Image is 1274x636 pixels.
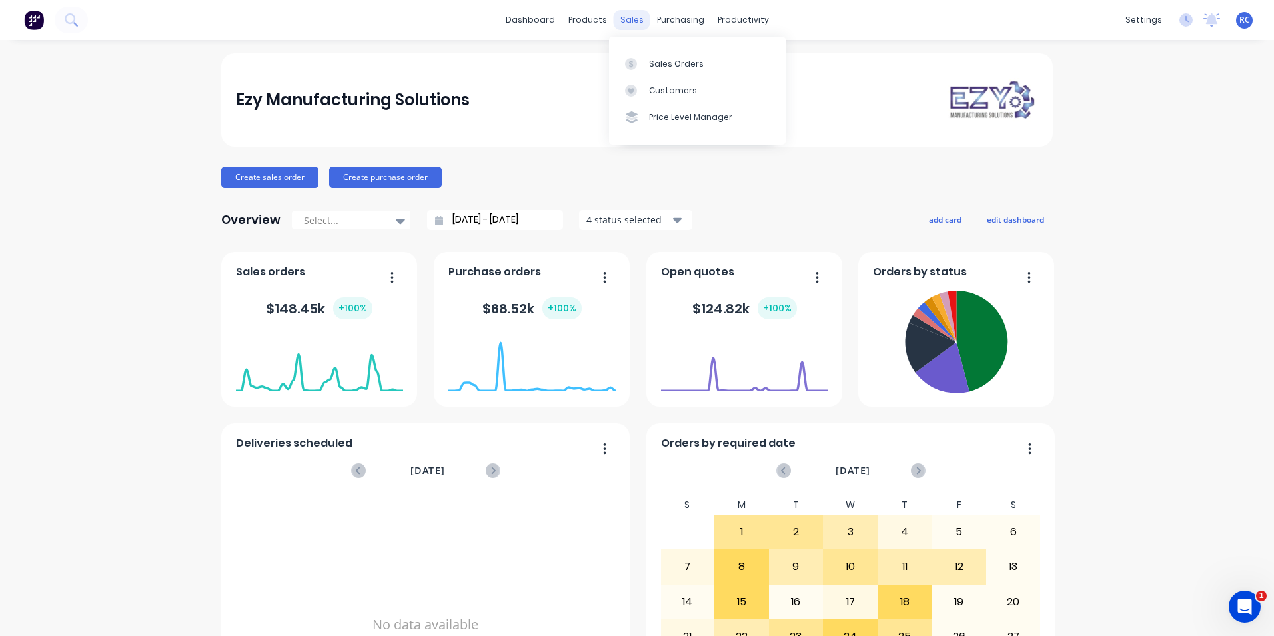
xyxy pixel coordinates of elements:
[932,550,985,583] div: 12
[1239,14,1250,26] span: RC
[878,585,932,619] div: 18
[562,10,614,30] div: products
[410,463,445,478] span: [DATE]
[266,297,372,319] div: $ 148.45k
[649,58,704,70] div: Sales Orders
[660,495,715,515] div: S
[661,264,734,280] span: Open quotes
[758,297,797,319] div: + 100 %
[715,585,768,619] div: 15
[542,297,582,319] div: + 100 %
[978,211,1053,228] button: edit dashboard
[649,85,697,97] div: Customers
[878,550,932,583] div: 11
[661,585,714,619] div: 14
[769,495,824,515] div: T
[715,550,768,583] div: 8
[920,211,970,228] button: add card
[482,297,582,319] div: $ 68.52k
[221,207,281,233] div: Overview
[1256,591,1267,601] span: 1
[661,435,796,451] span: Orders by required date
[333,297,372,319] div: + 100 %
[986,495,1041,515] div: S
[714,495,769,515] div: M
[609,50,786,77] a: Sales Orders
[987,550,1040,583] div: 13
[987,585,1040,619] div: 20
[932,495,986,515] div: F
[499,10,562,30] a: dashboard
[932,585,985,619] div: 19
[878,515,932,549] div: 4
[873,264,967,280] span: Orders by status
[236,264,305,280] span: Sales orders
[836,463,870,478] span: [DATE]
[770,585,823,619] div: 16
[614,10,650,30] div: sales
[824,585,877,619] div: 17
[770,515,823,549] div: 2
[878,495,932,515] div: T
[650,10,711,30] div: purchasing
[24,10,44,30] img: Factory
[770,550,823,583] div: 9
[329,167,442,188] button: Create purchase order
[824,550,877,583] div: 10
[586,213,670,227] div: 4 status selected
[715,515,768,549] div: 1
[649,111,732,123] div: Price Level Manager
[987,515,1040,549] div: 6
[661,550,714,583] div: 7
[692,297,797,319] div: $ 124.82k
[1229,591,1261,623] iframe: Intercom live chat
[221,167,318,188] button: Create sales order
[609,77,786,104] a: Customers
[609,104,786,131] a: Price Level Manager
[824,515,877,549] div: 3
[1119,10,1169,30] div: settings
[945,78,1038,121] img: Ezy Manufacturing Solutions
[711,10,776,30] div: productivity
[823,495,878,515] div: W
[579,210,692,230] button: 4 status selected
[448,264,541,280] span: Purchase orders
[236,87,470,113] div: Ezy Manufacturing Solutions
[932,515,985,549] div: 5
